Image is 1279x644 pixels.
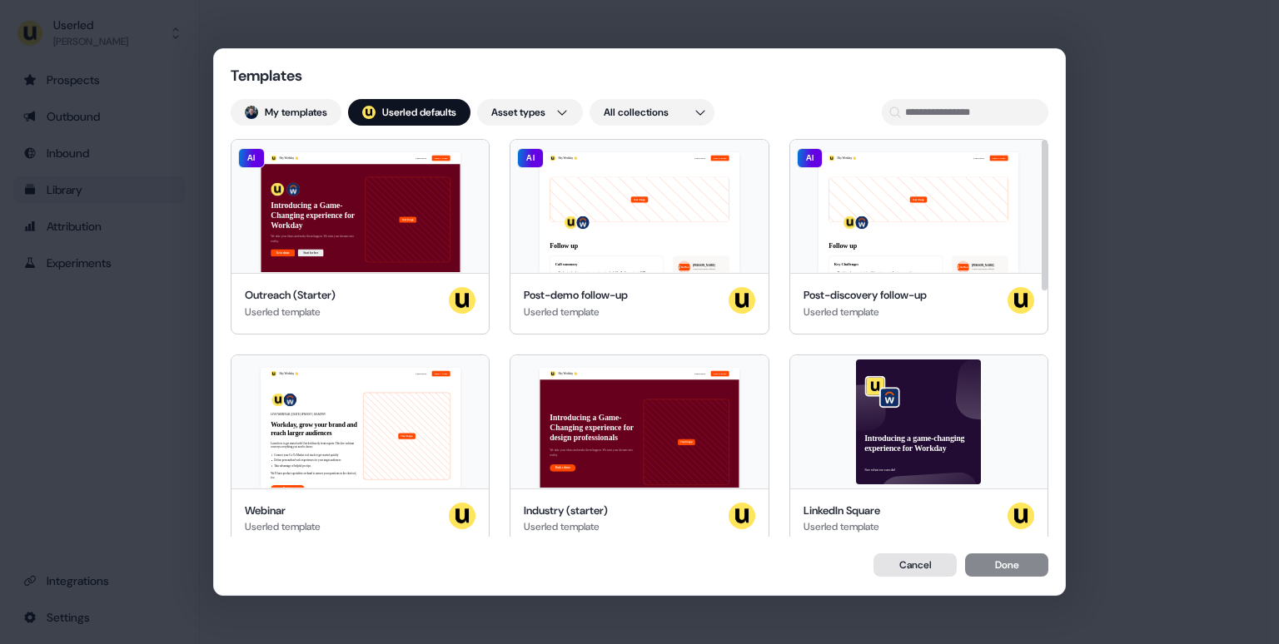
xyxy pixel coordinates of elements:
button: Cancel [873,553,957,577]
div: Userled template [524,304,628,320]
img: userled logo [729,287,755,314]
div: AI [517,148,544,168]
div: Post-discovery follow-up [804,287,927,304]
button: My templates [231,99,341,126]
div: Templates [231,66,397,86]
img: userled logo [1008,503,1034,529]
img: userled logo [729,503,755,529]
img: userled logo [449,287,475,314]
button: Hey Workday 👋Learn moreBook a demoYour imageFollow upKey Challenges Breaking down content for dif... [789,139,1048,334]
button: Hey Workday 👋Learn moreBook a demoIntroducing a Game-Changing experience for WorkdayWe take your ... [231,139,490,334]
div: AI [238,148,265,168]
div: ; [362,106,376,119]
button: Asset types [477,99,583,126]
div: AI [797,148,824,168]
div: Webinar [245,503,321,519]
div: Userled template [245,518,321,535]
button: All collections [590,99,714,126]
button: Hey Workday 👋Learn moreBook a demoLIVE WEBINAR | [DATE] 1PM EST | 10AM PSTWorkday, grow your bran... [231,354,490,550]
span: All collections [604,104,669,121]
div: Post-demo follow-up [524,287,628,304]
div: LinkedIn Square [804,503,880,519]
img: userled logo [362,106,376,119]
button: Hey Workday 👋Learn moreBook a demoYour imageFollow upCall summary Understand what current convers... [510,139,769,334]
div: Userled template [804,304,927,320]
img: userled logo [1008,287,1034,314]
button: Introducing a game-changing experience for WorkdaySee what we can do!LinkedIn SquareUserled templ... [789,354,1048,550]
div: Userled template [804,518,880,535]
div: Userled template [245,304,336,320]
button: Hey Workday 👋Learn moreBook a demoIntroducing a Game-Changing experience for design professionals... [510,354,769,550]
div: Userled template [524,518,608,535]
div: Industry (starter) [524,503,608,519]
div: Outreach (Starter) [245,287,336,304]
button: userled logo;Userled defaults [348,99,470,126]
img: James [245,106,258,119]
img: userled logo [449,503,475,529]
